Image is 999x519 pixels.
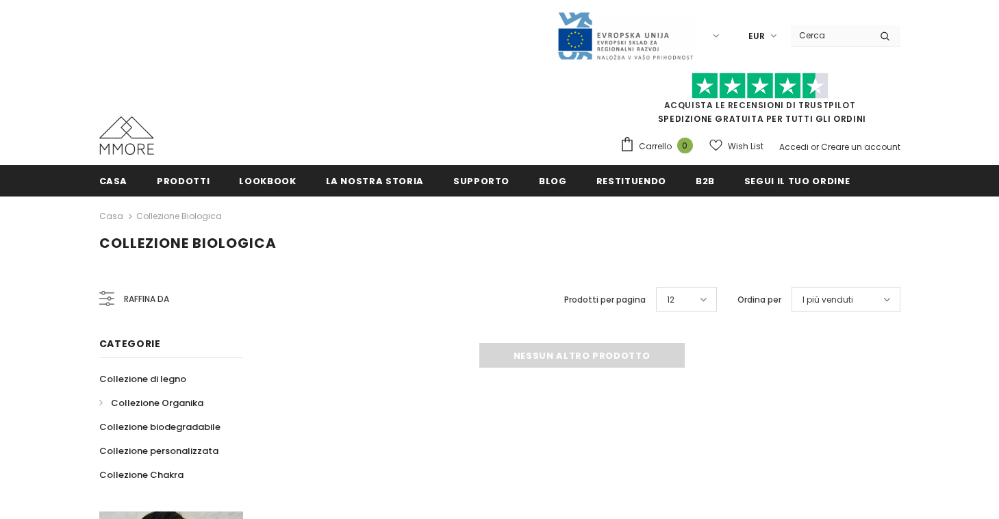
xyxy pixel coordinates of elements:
a: Segui il tuo ordine [744,165,850,196]
span: Lookbook [239,175,296,188]
a: Accedi [779,141,809,153]
span: EUR [748,29,765,43]
span: B2B [696,175,715,188]
a: Collezione biologica [136,210,222,222]
a: supporto [453,165,509,196]
label: Ordina per [737,293,781,307]
a: B2B [696,165,715,196]
a: Casa [99,208,123,225]
span: Collezione biologica [99,233,277,253]
a: Javni Razpis [557,29,694,41]
a: Lookbook [239,165,296,196]
span: 0 [677,138,693,153]
span: Collezione biodegradabile [99,420,220,433]
a: Acquista le recensioni di TrustPilot [664,99,856,111]
a: Blog [539,165,567,196]
img: Casi MMORE [99,116,154,155]
span: supporto [453,175,509,188]
span: Restituendo [596,175,666,188]
a: Collezione Organika [99,391,203,415]
span: Blog [539,175,567,188]
span: Wish List [728,140,763,153]
a: Wish List [709,134,763,158]
a: Collezione biodegradabile [99,415,220,439]
input: Search Site [791,25,870,45]
a: Collezione di legno [99,367,186,391]
span: or [811,141,819,153]
span: Collezione Chakra [99,468,184,481]
a: Restituendo [596,165,666,196]
img: Javni Razpis [557,11,694,61]
span: Collezione di legno [99,372,186,385]
span: Segui il tuo ordine [744,175,850,188]
a: Prodotti [157,165,210,196]
span: Casa [99,175,128,188]
span: La nostra storia [326,175,424,188]
span: Raffina da [124,292,169,307]
span: 12 [667,293,674,307]
span: Prodotti [157,175,210,188]
img: Fidati di Pilot Stars [692,73,829,99]
span: Collezione Organika [111,396,203,409]
span: SPEDIZIONE GRATUITA PER TUTTI GLI ORDINI [620,79,900,125]
span: Categorie [99,337,161,351]
a: Casa [99,165,128,196]
a: Carrello 0 [620,136,700,157]
span: I più venduti [802,293,853,307]
span: Collezione personalizzata [99,444,218,457]
a: Collezione personalizzata [99,439,218,463]
span: Carrello [639,140,672,153]
a: La nostra storia [326,165,424,196]
a: Collezione Chakra [99,463,184,487]
a: Creare un account [821,141,900,153]
label: Prodotti per pagina [564,293,646,307]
